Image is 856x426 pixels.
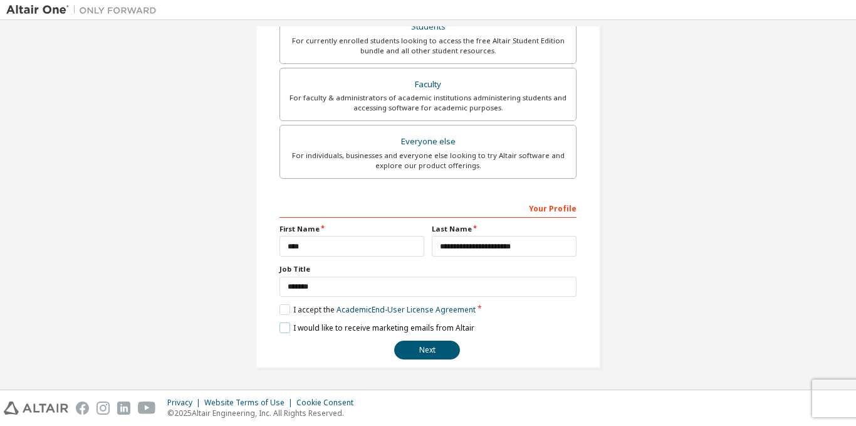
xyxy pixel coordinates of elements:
[288,76,568,93] div: Faculty
[97,402,110,415] img: instagram.svg
[4,402,68,415] img: altair_logo.svg
[279,322,474,333] label: I would like to receive marketing emails from Altair
[279,224,424,234] label: First Name
[167,398,204,408] div: Privacy
[432,224,577,234] label: Last Name
[337,304,476,315] a: Academic End-User License Agreement
[279,304,476,315] label: I accept the
[117,402,130,415] img: linkedin.svg
[204,398,296,408] div: Website Terms of Use
[288,18,568,36] div: Students
[394,341,460,359] button: Next
[167,408,361,418] p: © 2025 Altair Engineering, Inc. All Rights Reserved.
[6,4,163,16] img: Altair One
[76,402,89,415] img: facebook.svg
[288,151,568,171] div: For individuals, businesses and everyone else looking to try Altair software and explore our prod...
[138,402,156,415] img: youtube.svg
[279,198,577,218] div: Your Profile
[296,398,361,408] div: Cookie Consent
[288,133,568,151] div: Everyone else
[288,93,568,113] div: For faculty & administrators of academic institutions administering students and accessing softwa...
[279,264,577,274] label: Job Title
[288,36,568,56] div: For currently enrolled students looking to access the free Altair Student Edition bundle and all ...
